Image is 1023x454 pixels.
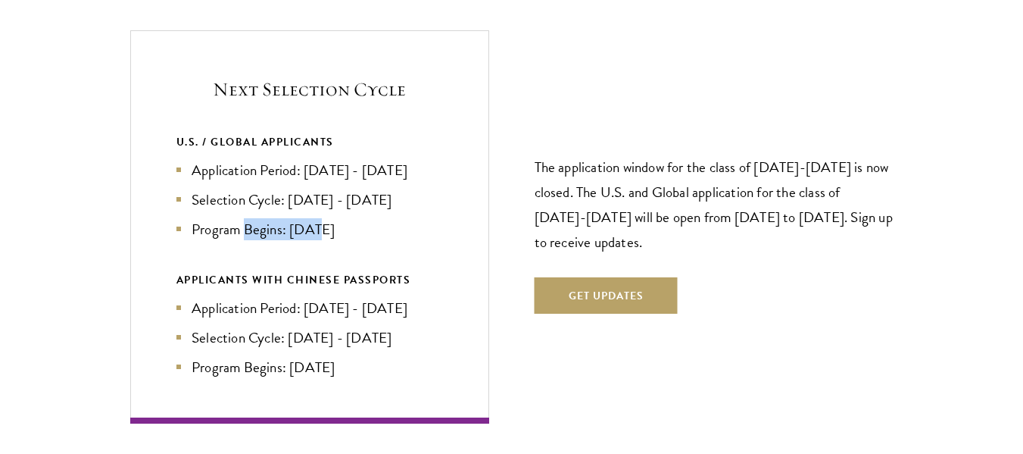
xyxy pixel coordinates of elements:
div: APPLICANTS WITH CHINESE PASSPORTS [176,271,443,290]
li: Selection Cycle: [DATE] - [DATE] [176,327,443,349]
li: Program Begins: [DATE] [176,218,443,240]
p: The application window for the class of [DATE]-[DATE] is now closed. The U.S. and Global applicat... [535,155,894,255]
button: Get Updates [535,277,678,314]
li: Selection Cycle: [DATE] - [DATE] [176,189,443,211]
h5: Next Selection Cycle [176,77,443,102]
li: Program Begins: [DATE] [176,356,443,378]
div: U.S. / GLOBAL APPLICANTS [176,133,443,152]
li: Application Period: [DATE] - [DATE] [176,297,443,319]
li: Application Period: [DATE] - [DATE] [176,159,443,181]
